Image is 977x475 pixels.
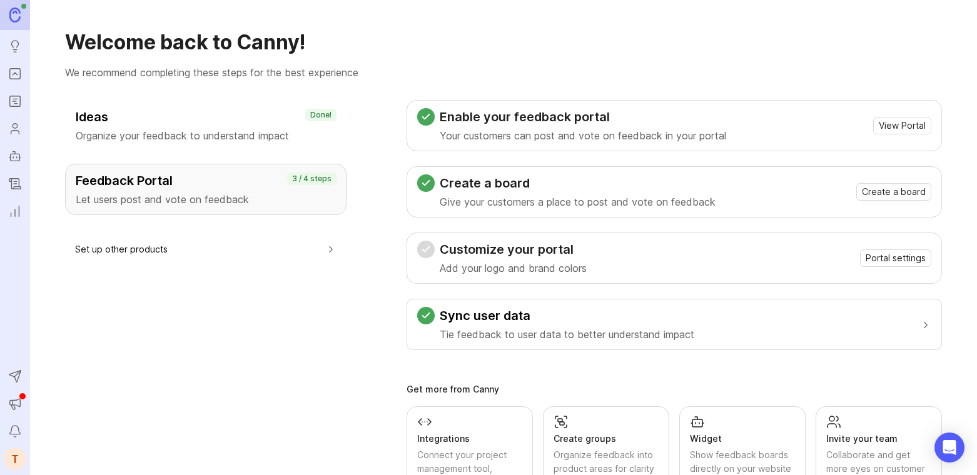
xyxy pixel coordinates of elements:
[4,145,26,167] a: Autopilot
[856,183,931,201] button: Create a board
[440,194,716,209] p: Give your customers a place to post and vote on feedback
[65,30,942,55] h1: Welcome back to Canny!
[440,261,587,276] p: Add your logo and brand colors
[4,117,26,140] a: Users
[76,172,336,189] h3: Feedback Portal
[65,164,347,215] button: Feedback PortalLet users post and vote on feedback3 / 4 steps
[4,35,26,57] a: Ideas
[4,90,26,112] a: Roadmaps
[879,119,926,132] span: View Portal
[826,432,931,446] div: Invite your team
[440,174,716,192] h3: Create a board
[4,62,26,85] a: Portal
[76,128,336,143] p: Organize your feedback to understand impact
[76,108,336,126] h3: Ideas
[417,432,522,446] div: Integrations
[860,249,931,267] button: Portal settings
[417,299,931,349] button: Sync user dataTie feedback to user data to better understand impact
[9,7,21,22] img: Canny Home
[440,327,694,342] p: Tie feedback to user data to better understand impact
[690,432,795,446] div: Widget
[4,447,26,470] button: T
[440,108,726,126] h3: Enable your feedback portal
[440,241,587,258] h3: Customize your portal
[4,420,26,442] button: Notifications
[310,110,332,120] p: Done!
[554,432,659,446] div: Create groups
[440,128,726,143] p: Your customers can post and vote on feedback in your portal
[866,252,926,264] span: Portal settings
[407,385,942,394] div: Get more from Canny
[934,432,964,462] div: Open Intercom Messenger
[75,235,337,263] button: Set up other products
[292,174,332,184] p: 3 / 4 steps
[873,117,931,134] button: View Portal
[4,200,26,222] a: Reporting
[862,186,926,198] span: Create a board
[76,192,336,207] p: Let users post and vote on feedback
[4,365,26,387] button: Send to Autopilot
[65,100,347,151] button: IdeasOrganize your feedback to understand impactDone!
[440,307,694,324] h3: Sync user data
[4,392,26,415] button: Announcements
[65,65,942,80] p: We recommend completing these steps for the best experience
[4,172,26,195] a: Changelog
